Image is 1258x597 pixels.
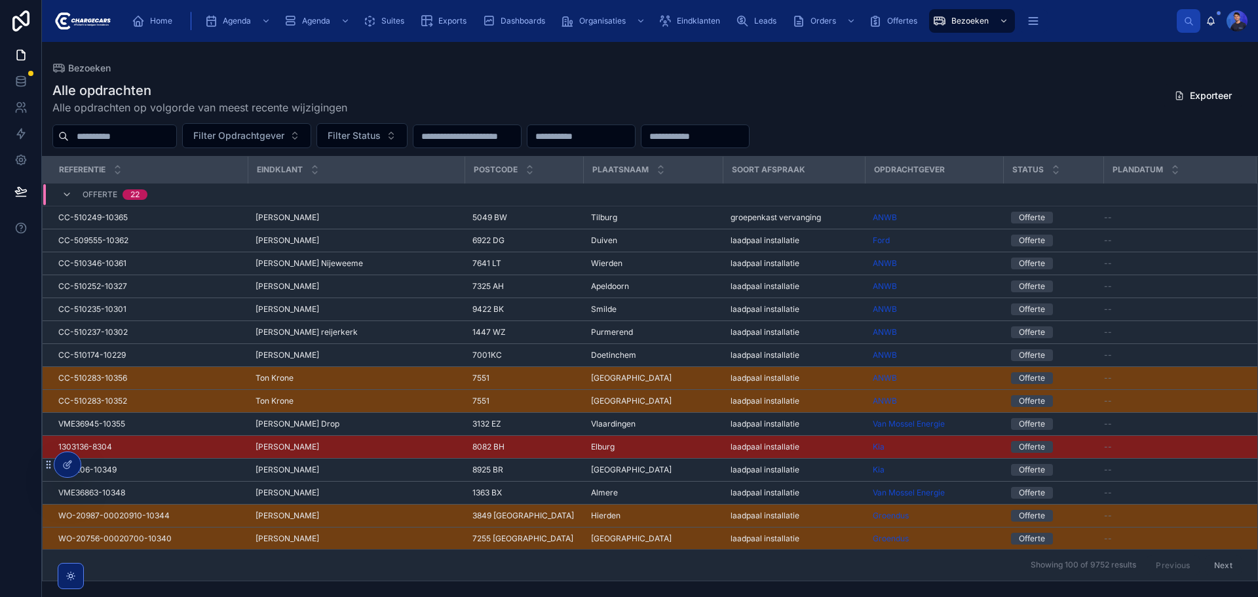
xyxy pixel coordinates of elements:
a: ANWB [873,396,897,406]
span: Bezoeken [68,62,111,75]
a: laadpaal installatie [731,235,857,246]
a: CC-510174-10229 [58,350,240,360]
a: 8082 BH [472,442,575,452]
a: Agenda [280,9,356,33]
a: 1303136-8304 [58,442,240,452]
h1: Alle opdrachten [52,81,347,100]
a: groepenkast vervanging [731,212,857,223]
a: Offerte [1011,280,1096,292]
a: laadpaal installatie [731,327,857,337]
span: Kia [873,465,885,475]
a: Orders [788,9,862,33]
span: Duiven [591,235,617,246]
a: Home [128,9,181,33]
a: laadpaal installatie [731,442,857,452]
span: Suites [381,16,404,26]
span: [PERSON_NAME] [256,510,319,521]
span: 3849 [GEOGRAPHIC_DATA] [472,510,574,521]
span: -- [1104,350,1112,360]
span: [GEOGRAPHIC_DATA] [591,373,672,383]
a: Suites [359,9,413,33]
a: -- [1104,350,1240,360]
span: CC-510252-10327 [58,281,127,292]
div: Offerte [1019,235,1045,246]
a: Offerte [1011,349,1096,361]
a: Ford [873,235,890,246]
span: Vlaardingen [591,419,636,429]
a: laadpaal installatie [731,304,857,315]
a: Hierden [591,510,715,521]
a: CC-509555-10362 [58,235,240,246]
div: Offerte [1019,326,1045,338]
span: WO-20756-00020700-10340 [58,533,172,544]
span: laadpaal installatie [731,396,799,406]
a: Offerte [1011,464,1096,476]
a: -- [1104,373,1240,383]
span: 7255 [GEOGRAPHIC_DATA] [472,533,573,544]
span: Home [150,16,172,26]
a: laadpaal installatie [731,465,857,475]
a: Ton Krone [256,396,457,406]
a: CC-510235-10301 [58,304,240,315]
a: WO-20756-00020700-10340 [58,533,240,544]
span: laadpaal installatie [731,258,799,269]
a: Kia [873,442,995,452]
span: -- [1104,442,1112,452]
a: 7551 [472,396,575,406]
span: Almere [591,488,618,498]
span: Groendus [873,510,909,521]
span: [GEOGRAPHIC_DATA] [591,465,672,475]
span: [PERSON_NAME] [256,488,319,498]
div: Offerte [1019,258,1045,269]
span: laadpaal installatie [731,304,799,315]
a: ANWB [873,304,897,315]
span: Van Mossel Energie [873,488,945,498]
span: Eindklanten [677,16,720,26]
a: [GEOGRAPHIC_DATA] [591,465,715,475]
a: 7641 LT [472,258,575,269]
span: ANWB [873,327,897,337]
a: -- [1104,212,1240,223]
span: -- [1104,212,1112,223]
a: Wierden [591,258,715,269]
a: Vlaardingen [591,419,715,429]
span: [PERSON_NAME] [256,533,319,544]
span: Ton Krone [256,373,294,383]
a: Groendus [873,533,909,544]
a: -- [1104,533,1240,544]
a: laadpaal installatie [731,350,857,360]
span: -- [1104,396,1112,406]
span: 1363 BX [472,488,502,498]
a: Offerte [1011,533,1096,545]
span: Ton Krone [256,396,294,406]
a: ANWB [873,327,995,337]
a: -- [1104,327,1240,337]
span: Filter Opdrachtgever [193,129,284,142]
span: CC-510237-10302 [58,327,128,337]
span: CC-509555-10362 [58,235,128,246]
span: Orders [810,16,836,26]
a: 7255 [GEOGRAPHIC_DATA] [472,533,575,544]
a: Offerte [1011,235,1096,246]
span: Organisaties [579,16,626,26]
span: [PERSON_NAME] [256,304,319,315]
span: Hierden [591,510,620,521]
a: Ford [873,235,995,246]
a: -- [1104,235,1240,246]
span: -- [1104,235,1112,246]
span: [PERSON_NAME] [256,235,319,246]
a: Offerte [1011,418,1096,430]
a: 5049 BW [472,212,575,223]
span: Smilde [591,304,617,315]
span: Exports [438,16,467,26]
span: laadpaal installatie [731,510,799,521]
a: ANWB [873,258,995,269]
a: ANWB [873,373,995,383]
a: 3849 [GEOGRAPHIC_DATA] [472,510,575,521]
span: Referentie [59,164,105,175]
a: [PERSON_NAME] [256,212,457,223]
a: Purmerend [591,327,715,337]
span: 6922 DG [472,235,505,246]
span: 8082 BH [472,442,505,452]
